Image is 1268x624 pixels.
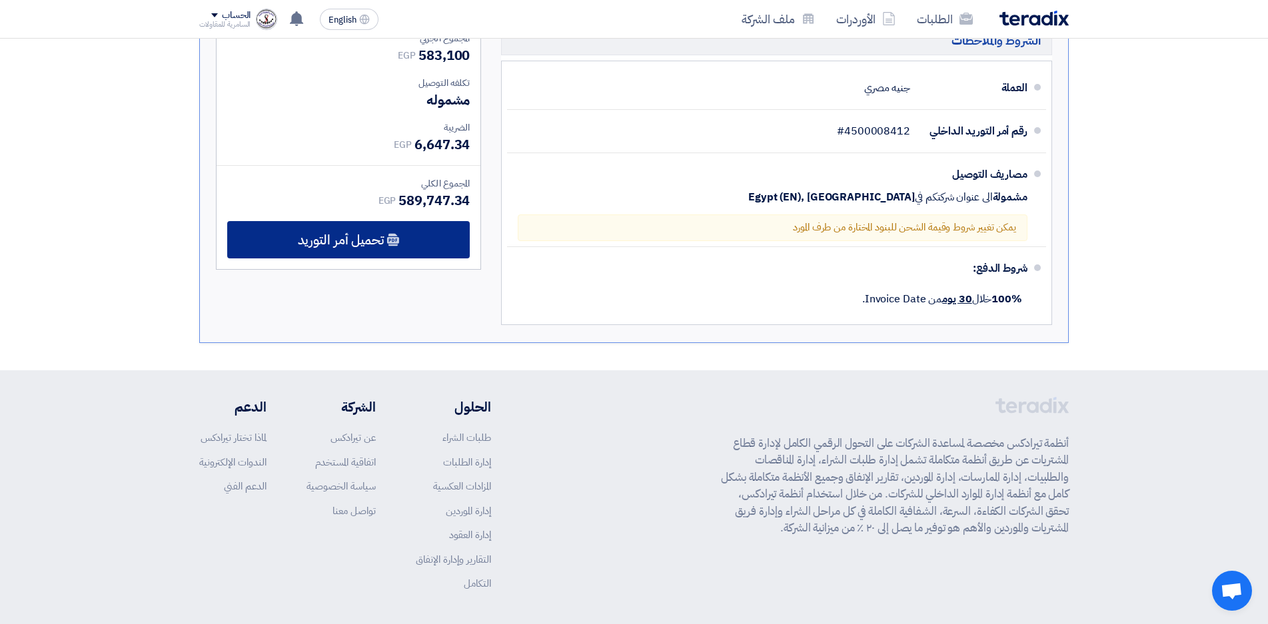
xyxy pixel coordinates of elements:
[915,190,992,204] span: الى عنوان شركتكم في
[416,397,491,417] li: الحلول
[501,25,1052,55] h5: الشروط والملاحظات
[921,158,1027,190] div: مصاريف التوصيل
[449,527,491,542] a: إدارة العقود
[201,430,267,445] a: لماذا تختار تيرادكس
[222,10,251,21] div: الحساب
[227,176,470,190] div: المجموع الكلي
[528,252,1027,284] div: شروط الدفع:
[315,455,376,469] a: اتفاقية المستخدم
[864,75,910,101] div: جنيه مصري
[993,190,1027,204] span: مشمولة
[256,9,277,30] img: logo_1725182828871.png
[518,214,1027,241] div: يمكن تغيير شروط وقيمة الشحن للبنود المختارة من طرف المورد
[227,121,470,135] div: الضريبة
[418,45,470,65] span: 583,100
[862,291,1022,307] span: خلال من Invoice Date.
[991,291,1022,307] strong: 100%
[298,234,384,246] span: تحميل أمر التوريد
[921,115,1027,147] div: رقم أمر التوريد الداخلي
[199,455,267,469] a: الندوات الإلكترونية
[199,21,251,28] div: السامرية للمقاولات
[433,479,491,493] a: المزادات العكسية
[224,479,267,493] a: الدعم الفني
[443,455,491,469] a: إدارة الطلبات
[837,125,910,138] span: #4500008412
[999,11,1069,26] img: Teradix logo
[731,3,826,35] a: ملف الشركة
[328,15,356,25] span: English
[378,194,396,208] span: EGP
[330,430,376,445] a: عن تيرادكس
[942,291,971,307] u: 30 يوم
[906,3,983,35] a: الطلبات
[398,49,416,63] span: EGP
[394,138,412,152] span: EGP
[748,190,915,204] span: Egypt (EN), [GEOGRAPHIC_DATA]
[199,397,267,417] li: الدعم
[721,435,1069,537] p: أنظمة تيرادكس مخصصة لمساعدة الشركات على التحول الرقمي الكامل لإدارة قطاع المشتريات عن طريق أنظمة ...
[426,90,470,110] span: مشموله
[826,3,906,35] a: الأوردرات
[414,135,470,155] span: 6,647.34
[227,76,470,90] div: تكلفه التوصيل
[307,479,376,493] a: سياسة الخصوصية
[320,9,378,30] button: English
[464,576,491,591] a: التكامل
[416,552,491,567] a: التقارير وإدارة الإنفاق
[1212,571,1252,611] div: Open chat
[921,72,1027,104] div: العملة
[332,503,376,518] a: تواصل معنا
[398,190,470,210] span: 589,747.34
[442,430,491,445] a: طلبات الشراء
[446,503,491,518] a: إدارة الموردين
[307,397,376,417] li: الشركة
